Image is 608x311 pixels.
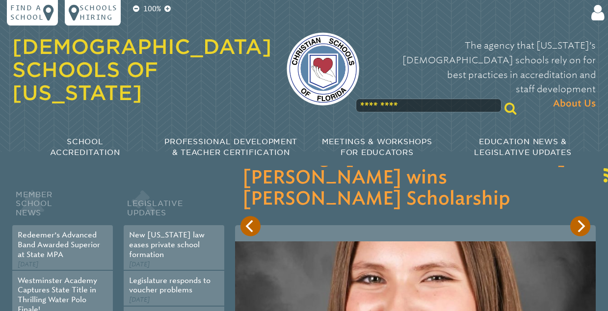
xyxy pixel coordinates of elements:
[50,137,120,157] span: School Accreditation
[129,276,211,295] a: Legislature responds to voucher problems
[129,296,150,303] span: [DATE]
[287,32,360,105] img: csf-logo-web-colors.png
[474,137,571,157] span: Education News & Legislative Updates
[124,188,224,226] h2: Legislative Updates
[141,3,162,14] p: 100%
[553,97,596,111] span: About Us
[18,231,100,259] a: Redeemer’s Advanced Band Awarded Superior at State MPA
[570,216,590,236] button: Next
[322,137,432,157] span: Meetings & Workshops for Educators
[240,216,261,236] button: Previous
[164,137,297,157] span: Professional Development & Teacher Certification
[18,260,38,268] span: [DATE]
[10,3,43,22] p: Find a school
[129,260,150,268] span: [DATE]
[129,231,205,259] a: New [US_STATE] law eases private school formation
[12,188,113,226] h2: Member School News
[79,3,117,22] p: Schools Hiring
[374,38,596,111] p: The agency that [US_STATE]’s [DEMOGRAPHIC_DATA] schools rely on for best practices in accreditati...
[12,35,272,105] a: [DEMOGRAPHIC_DATA] Schools of [US_STATE]
[242,147,588,209] h3: Cambridge [DEMOGRAPHIC_DATA][PERSON_NAME] wins [PERSON_NAME] Scholarship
